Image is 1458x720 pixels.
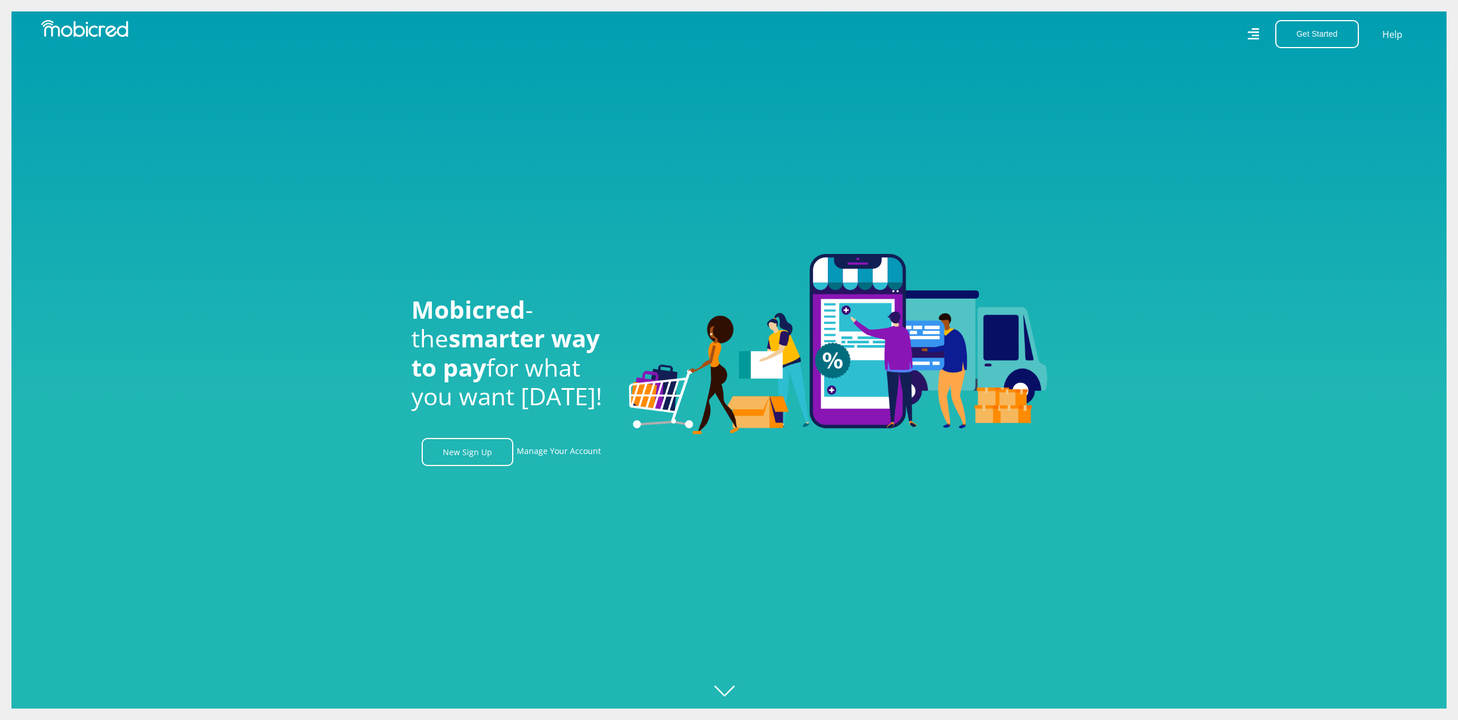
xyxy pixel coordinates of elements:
[1275,20,1359,48] button: Get Started
[1382,27,1403,42] a: Help
[422,438,513,466] a: New Sign Up
[41,20,128,37] img: Mobicred
[411,295,612,411] h1: - the for what you want [DATE]!
[411,293,525,326] span: Mobicred
[629,254,1047,435] img: Welcome to Mobicred
[411,322,600,383] span: smarter way to pay
[517,438,601,466] a: Manage Your Account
